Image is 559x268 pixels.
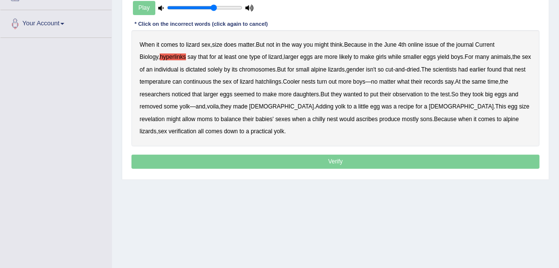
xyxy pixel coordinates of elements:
b: verification [168,128,196,135]
b: sex [158,128,168,135]
b: by [224,66,230,73]
b: sex [223,78,232,85]
b: that [198,54,208,60]
b: a [424,103,428,110]
b: So [451,91,459,98]
b: continuous [184,78,212,85]
b: say [187,54,197,60]
b: eggs [300,54,313,60]
b: sons [420,116,432,123]
b: At [455,78,461,85]
b: yield [437,54,449,60]
b: in [368,41,373,48]
b: individual [154,66,179,73]
b: a [393,103,397,110]
b: Because [434,116,456,123]
b: larger [204,91,218,98]
b: same [472,78,486,85]
b: 4th [398,41,407,48]
b: records [424,78,444,85]
b: scientists [433,66,457,73]
b: the [500,78,508,85]
b: eggs [423,54,436,60]
b: revelation [140,116,165,123]
b: online [408,41,424,48]
b: you [303,41,313,48]
b: [DEMOGRAPHIC_DATA] [249,103,314,110]
b: it [474,116,477,123]
b: least [224,54,237,60]
b: of [233,78,238,85]
b: animals [491,54,511,60]
b: Current [475,41,495,48]
b: Cooler [283,78,300,85]
b: and [395,66,405,73]
b: But [256,41,265,48]
b: comes [205,128,223,135]
b: temperature [140,78,171,85]
b: nest [515,66,525,73]
b: what [397,78,410,85]
b: hatchlings [255,78,281,85]
b: way [292,41,302,48]
b: made [233,103,248,110]
b: gender [346,66,364,73]
b: more [324,54,337,60]
b: size [212,41,223,48]
b: size [519,103,529,110]
b: lizard [186,41,200,48]
b: to [256,91,261,98]
b: might [315,41,329,48]
b: yolk [335,103,345,110]
b: that [192,91,202,98]
b: lizard [268,54,282,60]
b: small [296,66,310,73]
b: solely [207,66,222,73]
b: But [277,66,286,73]
b: so [378,66,384,73]
b: a [246,128,249,135]
b: daughters [293,91,319,98]
b: one [238,54,248,60]
b: a [354,103,357,110]
b: put [370,91,378,98]
b: to [240,128,244,135]
b: yolk [180,103,190,110]
b: sex [522,54,531,60]
b: dried [407,66,419,73]
b: turn [317,78,327,85]
b: balance [221,116,241,123]
b: more [279,91,292,98]
b: to [497,116,502,123]
b: out [329,78,337,85]
b: does [224,41,237,48]
b: when [292,116,306,123]
b: earlier [469,66,485,73]
b: the [374,41,383,48]
b: chromosomes [239,66,276,73]
b: is [180,66,185,73]
b: Adding [316,103,334,110]
b: can [172,78,182,85]
b: would [339,116,354,123]
b: nests [301,78,315,85]
div: , . . , , . , . , - - . . — . , . . — , , . . . , . [131,30,540,146]
b: some [164,103,178,110]
b: egg [370,103,380,110]
div: * Click on the incorrect words (click again to cancel) [131,20,271,29]
b: allow [182,116,195,123]
b: recipe [398,103,414,110]
b: had [458,66,468,73]
b: lizards [328,66,345,73]
b: test [440,91,449,98]
b: their [242,116,254,123]
b: eggs [495,91,507,98]
b: June [384,41,397,48]
b: eggs [220,91,232,98]
b: type [249,54,260,60]
b: took [473,91,484,98]
b: found [487,66,502,73]
b: all [198,128,204,135]
b: [DEMOGRAPHIC_DATA] [429,103,494,110]
b: This [495,103,506,110]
